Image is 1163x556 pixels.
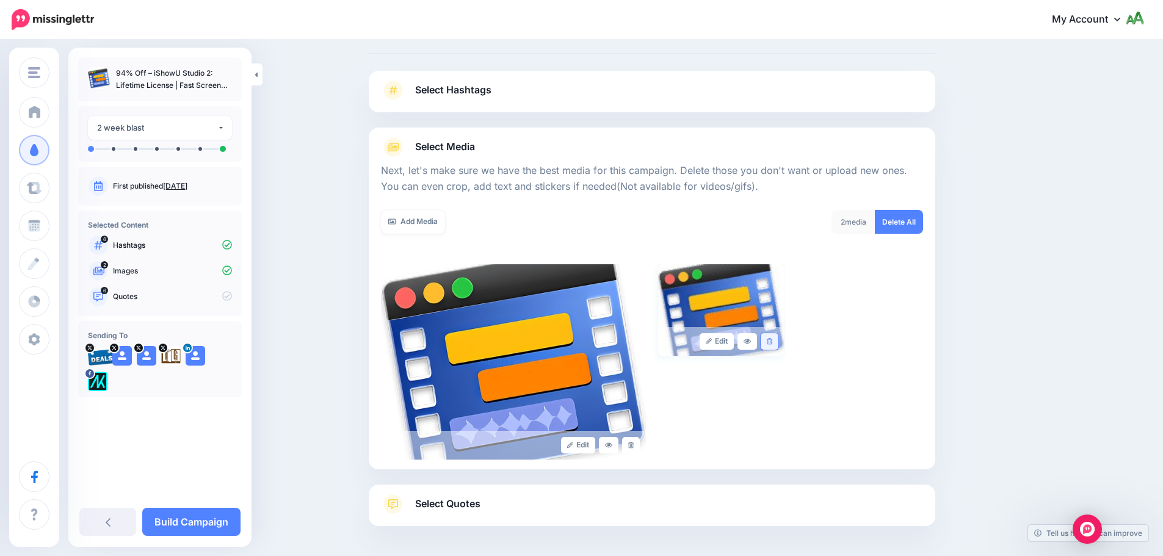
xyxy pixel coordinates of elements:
[381,157,923,460] div: Select Media
[155,147,159,151] li: A post will be sent on day 5
[88,346,115,366] img: 95cf0fca748e57b5e67bba0a1d8b2b21-27699.png
[88,116,232,140] button: 2 week blast
[176,147,180,151] li: A post will be sent on day 7
[134,147,137,151] li: A post will be sent on day 2
[101,236,108,243] span: 6
[1073,514,1102,544] div: Open Intercom Messenger
[561,437,596,453] a: Edit
[116,67,232,92] p: 94% Off – iShowU Studio 2: Lifetime License | Fast Screen Recording & Easy Video Editing – for Mac
[381,494,923,526] a: Select Quotes
[97,121,217,135] div: 2 week blast
[112,147,115,151] li: A post will be sent on day 1
[161,346,181,366] img: agK0rCH6-27705.jpg
[88,67,110,89] img: 1d9f6e0314b9727da9c797d230e3af3c_thumb.jpg
[831,210,875,234] div: media
[841,217,845,226] span: 2
[415,139,475,155] span: Select Media
[163,181,187,190] a: [DATE]
[88,146,94,152] li: A post will be sent on day 0
[381,81,923,112] a: Select Hashtags
[113,240,232,251] p: Hashtags
[101,261,108,269] span: 2
[28,67,40,78] img: menu.png
[12,9,94,30] img: Missinglettr
[220,146,226,152] li: A post will be sent on day 14
[700,333,734,350] a: Edit
[381,163,923,195] p: Next, let's make sure we have the best media for this campaign. Delete those you don't want or up...
[137,346,156,366] img: user_default_image.png
[113,291,232,302] p: Quotes
[88,220,232,229] h4: Selected Content
[415,82,491,98] span: Select Hashtags
[113,265,232,276] p: Images
[658,264,784,356] img: df49ee4bf55ec1d3f469a032535f4bee_large.jpg
[198,147,202,151] li: A post will be sent on day 10
[1040,5,1145,35] a: My Account
[415,496,480,512] span: Select Quotes
[1028,525,1148,541] a: Tell us how we can improve
[112,346,132,366] img: user_default_image.png
[88,331,232,340] h4: Sending To
[381,264,646,460] img: 1d9f6e0314b9727da9c797d230e3af3c_large.jpg
[113,181,232,192] p: First published
[381,210,445,234] a: Add Media
[186,346,205,366] img: user_default_image.png
[875,210,923,234] a: Delete All
[88,372,107,391] img: 300371053_782866562685722_1733786435366177641_n-bsa128417.png
[101,287,108,294] span: 6
[381,137,923,157] a: Select Media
